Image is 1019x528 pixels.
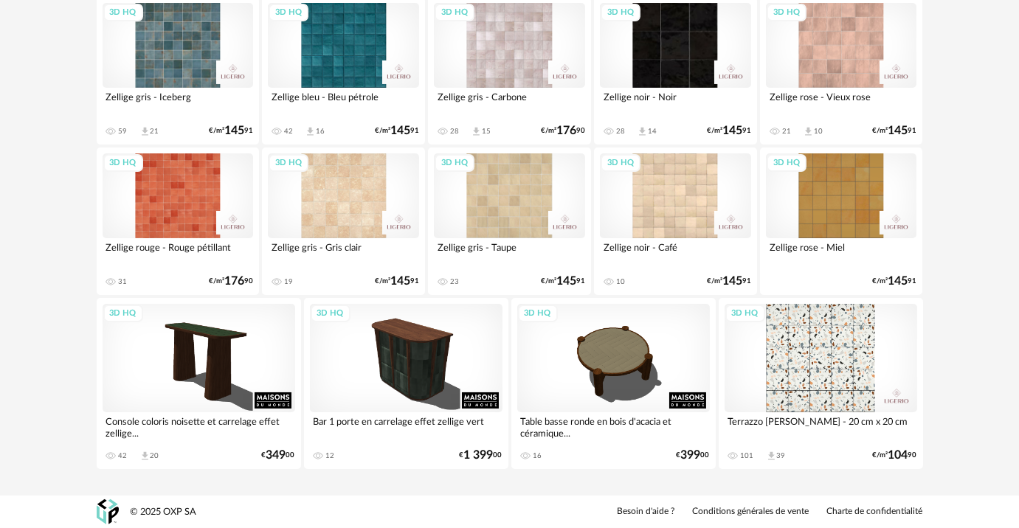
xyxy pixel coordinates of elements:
[707,277,751,286] div: €/m² 91
[760,147,923,295] a: 3D HQ Zellige rose - Miel €/m²14591
[533,451,542,460] div: 16
[131,506,197,518] div: © 2025 OXP SA
[268,238,419,268] div: Zellige gris - Gris clair
[119,127,128,136] div: 59
[305,126,316,137] span: Download icon
[872,126,916,136] div: €/m² 91
[814,127,823,136] div: 10
[390,126,410,136] span: 145
[460,451,502,460] div: € 00
[648,127,657,136] div: 14
[637,126,648,137] span: Download icon
[151,127,159,136] div: 21
[803,126,814,137] span: Download icon
[139,126,151,137] span: Download icon
[722,126,742,136] span: 145
[428,147,591,295] a: 3D HQ Zellige gris - Taupe 23 €/m²14591
[693,506,809,518] a: Conditions générales de vente
[517,412,710,442] div: Table basse ronde en bois d'acacia et céramique...
[872,277,916,286] div: €/m² 91
[782,127,791,136] div: 21
[434,88,585,117] div: Zellige gris - Carbone
[262,147,425,295] a: 3D HQ Zellige gris - Gris clair 19 €/m²14591
[767,4,806,22] div: 3D HQ
[375,126,419,136] div: €/m² 91
[311,305,350,323] div: 3D HQ
[268,88,419,117] div: Zellige bleu - Bleu pétrole
[139,451,151,462] span: Download icon
[767,154,806,173] div: 3D HQ
[284,127,293,136] div: 42
[103,238,254,268] div: Zellige rouge - Rouge pétillant
[722,277,742,286] span: 145
[434,238,585,268] div: Zellige gris - Taupe
[777,451,786,460] div: 39
[450,127,459,136] div: 28
[766,238,917,268] div: Zellige rose - Miel
[511,298,716,469] a: 3D HQ Table basse ronde en bois d'acacia et céramique... 16 €39900
[766,451,777,462] span: Download icon
[601,4,640,22] div: 3D HQ
[873,451,917,460] div: €/m² 90
[103,305,143,323] div: 3D HQ
[827,506,923,518] a: Charte de confidentialité
[888,277,908,286] span: 145
[119,451,128,460] div: 42
[284,277,293,286] div: 19
[97,298,301,469] a: 3D HQ Console coloris noisette et carrelage effet zellige... 42 Download icon 20 €34900
[266,451,286,460] span: 349
[482,127,491,136] div: 15
[741,451,754,460] div: 101
[541,126,585,136] div: €/m² 90
[618,506,675,518] a: Besoin d'aide ?
[435,4,474,22] div: 3D HQ
[326,451,335,460] div: 12
[719,298,923,469] a: 3D HQ Terrazzo [PERSON_NAME] - 20 cm x 20 cm 101 Download icon 39 €/m²10490
[450,277,459,286] div: 23
[103,4,143,22] div: 3D HQ
[600,238,751,268] div: Zellige noir - Café
[616,277,625,286] div: 10
[224,126,244,136] span: 145
[601,154,640,173] div: 3D HQ
[119,277,128,286] div: 31
[464,451,494,460] span: 1 399
[681,451,701,460] span: 399
[97,499,119,525] img: OXP
[310,412,502,442] div: Bar 1 porte en carrelage effet zellige vert
[888,451,908,460] span: 104
[209,126,253,136] div: €/m² 91
[594,147,757,295] a: 3D HQ Zellige noir - Café 10 €/m²14591
[616,127,625,136] div: 28
[224,277,244,286] span: 176
[888,126,908,136] span: 145
[269,4,308,22] div: 3D HQ
[725,412,917,442] div: Terrazzo [PERSON_NAME] - 20 cm x 20 cm
[316,127,325,136] div: 16
[390,277,410,286] span: 145
[518,305,558,323] div: 3D HQ
[677,451,710,460] div: € 00
[103,88,254,117] div: Zellige gris - Iceberg
[766,88,917,117] div: Zellige rose - Vieux rose
[600,88,751,117] div: Zellige noir - Noir
[556,277,576,286] span: 145
[97,147,260,295] a: 3D HQ Zellige rouge - Rouge pétillant 31 €/m²17690
[471,126,482,137] span: Download icon
[103,154,143,173] div: 3D HQ
[103,412,295,442] div: Console coloris noisette et carrelage effet zellige...
[151,451,159,460] div: 20
[541,277,585,286] div: €/m² 91
[556,126,576,136] span: 176
[435,154,474,173] div: 3D HQ
[262,451,295,460] div: € 00
[725,305,765,323] div: 3D HQ
[375,277,419,286] div: €/m² 91
[269,154,308,173] div: 3D HQ
[209,277,253,286] div: €/m² 90
[707,126,751,136] div: €/m² 91
[304,298,508,469] a: 3D HQ Bar 1 porte en carrelage effet zellige vert 12 €1 39900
